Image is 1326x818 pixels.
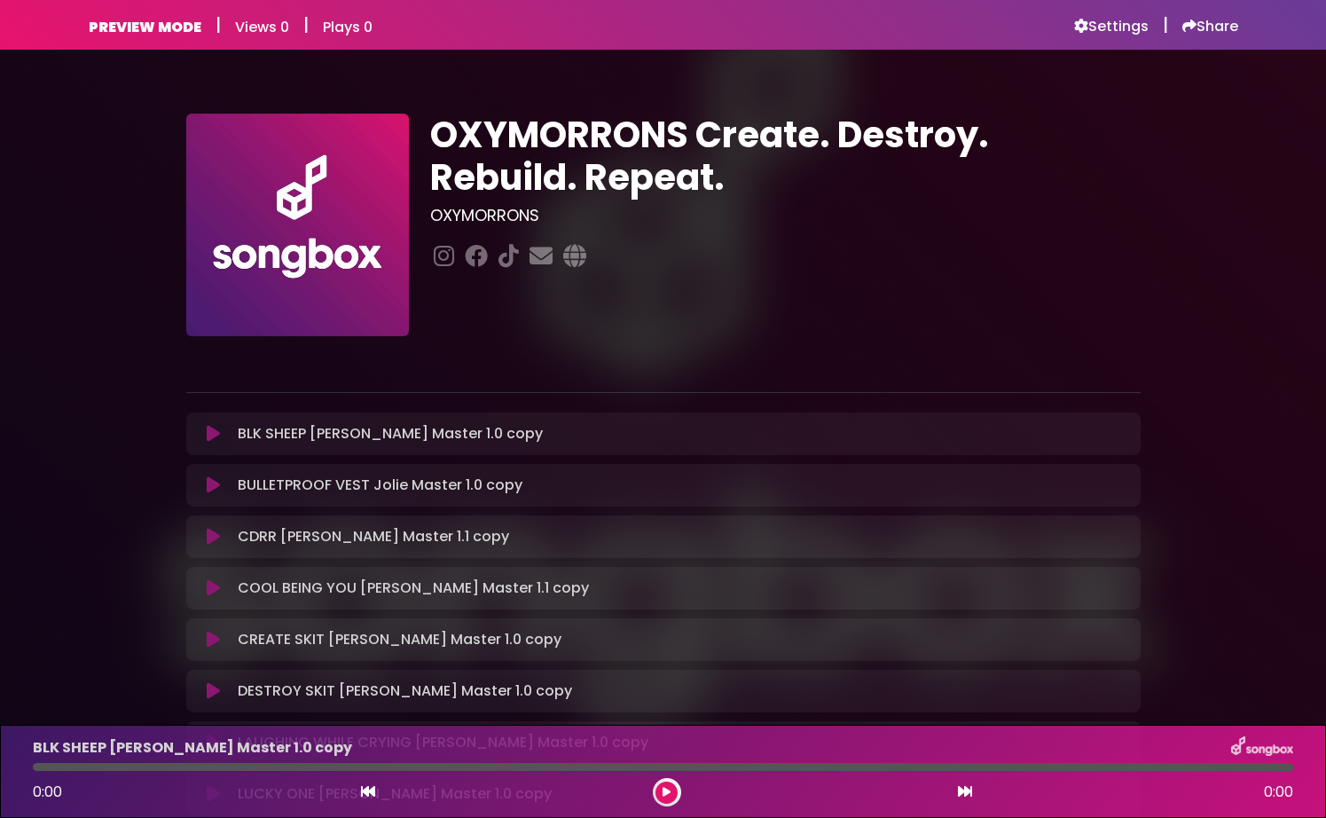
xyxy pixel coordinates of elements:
[216,14,221,35] h5: |
[238,475,522,496] p: BULLETPROOF VEST Jolie Master 1.0 copy
[238,423,543,444] p: BLK SHEEP [PERSON_NAME] Master 1.0 copy
[430,114,1141,199] h1: OXYMORRONS Create. Destroy. Rebuild. Repeat.
[1264,782,1293,803] span: 0:00
[1163,14,1168,35] h5: |
[323,19,373,35] h6: Plays 0
[186,114,409,336] img: 70beCsgvRrCVkCpAseDU
[33,737,352,759] p: BLK SHEEP [PERSON_NAME] Master 1.0 copy
[238,526,509,547] p: CDRR [PERSON_NAME] Master 1.1 copy
[238,578,589,599] p: COOL BEING YOU [PERSON_NAME] Master 1.1 copy
[1182,18,1238,35] a: Share
[235,19,289,35] h6: Views 0
[303,14,309,35] h5: |
[33,782,62,802] span: 0:00
[238,629,561,650] p: CREATE SKIT [PERSON_NAME] Master 1.0 copy
[89,19,201,35] h6: PREVIEW MODE
[1074,18,1149,35] a: Settings
[238,680,572,702] p: DESTROY SKIT [PERSON_NAME] Master 1.0 copy
[430,206,1141,225] h3: OXYMORRONS
[1231,736,1293,759] img: songbox-logo-white.png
